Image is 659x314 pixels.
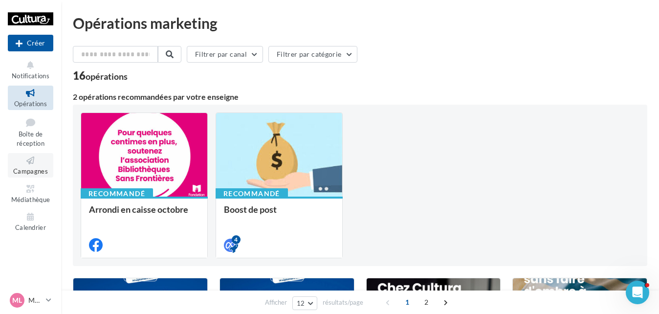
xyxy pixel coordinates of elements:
button: Créer [8,35,53,51]
a: Campagnes [8,153,53,177]
span: Notifications [12,72,49,80]
span: Ml [12,295,22,305]
div: Opérations marketing [73,16,647,30]
div: 16 [73,70,128,81]
a: Calendrier [8,209,53,233]
button: Filtrer par catégorie [268,46,357,63]
span: Campagnes [13,167,48,175]
div: Recommandé [81,188,153,199]
button: Notifications [8,58,53,82]
span: 12 [297,299,305,307]
a: Ml Moulin les Metz [8,291,53,310]
button: Filtrer par canal [187,46,263,63]
div: Nouvelle campagne [8,35,53,51]
span: résultats/page [323,298,363,307]
div: 2 opérations recommandées par votre enseigne [73,93,647,101]
button: 12 [292,296,317,310]
div: Arrondi en caisse octobre [89,204,199,224]
iframe: Intercom live chat [626,281,649,304]
span: Calendrier [15,224,46,231]
div: 4 [232,235,241,244]
span: Opérations [14,100,47,108]
span: Afficher [265,298,287,307]
div: Boost de post [224,204,334,224]
a: Médiathèque [8,181,53,205]
span: 2 [418,294,434,310]
div: opérations [86,72,128,81]
span: Médiathèque [11,196,50,203]
span: 1 [399,294,415,310]
a: Boîte de réception [8,114,53,150]
div: Recommandé [216,188,288,199]
p: Moulin les Metz [28,295,42,305]
span: Boîte de réception [17,130,44,147]
a: Opérations [8,86,53,110]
